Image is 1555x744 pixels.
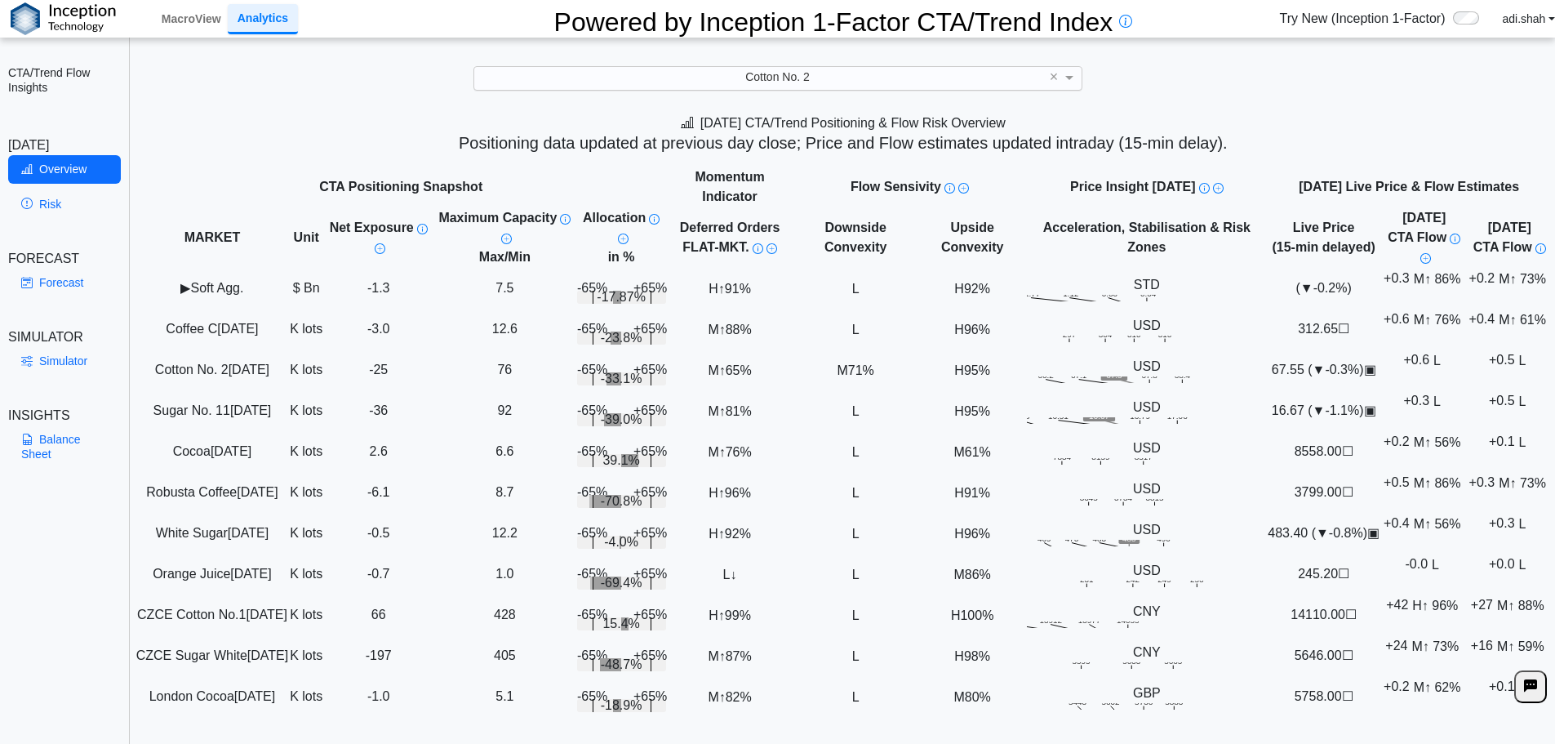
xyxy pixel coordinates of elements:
[1410,312,1465,327] span: M
[289,472,323,513] td: K lots
[604,532,638,552] span: -4.0%
[1127,331,1141,340] text: 310
[1157,535,1171,544] text: 490
[633,278,667,298] div: +65%
[1515,394,1531,408] span: L
[1367,526,1380,540] span: OPEN: Market session is currently open.
[8,65,121,95] h2: CTA/Trend Flow Insights
[726,444,752,458] span: 76%
[1515,557,1531,572] span: L
[577,360,607,380] div: -65%
[1535,243,1546,254] img: Info
[1404,353,1446,368] span: +0.6
[964,403,990,417] span: 95%
[965,444,991,458] span: 61%
[1407,639,1463,653] span: M
[1489,516,1531,531] span: +0.3
[848,281,864,296] span: L
[1300,281,1313,295] span: ▼
[1429,394,1445,408] span: L
[1133,400,1161,414] span: USD
[577,523,607,543] div: -65%
[138,133,1548,153] h5: Positioning data updated at previous day close; Price and Flow estimates updated intraday (15-min...
[1114,494,1133,503] text: 3734
[1133,523,1161,537] span: USD
[950,363,994,377] span: H
[1406,557,1443,572] span: -0.0
[211,444,251,458] span: [DATE]
[1279,9,1445,29] span: Try New (Inception 1-Factor)
[1267,309,1380,350] td: 312.65
[577,564,607,584] div: -65%
[950,322,994,336] span: H
[1509,312,1545,326] span: ↑ 61%
[726,363,752,376] span: 65%
[136,401,288,421] div: Sugar No. 11
[633,483,667,502] div: +65%
[8,327,121,347] div: SIMULATOR
[608,250,635,264] span: in %
[753,243,763,254] img: Info
[1338,567,1349,581] span: NO FEED: Live data feed not provided for this market.
[1122,535,1136,544] text: 483
[704,322,755,336] span: M
[1384,271,1464,286] span: +0.3
[1022,290,1041,299] text: -1.77
[8,347,121,375] a: Simulator
[1081,576,1095,585] text: 231
[323,635,433,676] td: -197
[950,485,994,500] span: H
[1175,372,1191,381] text: 68.4
[718,526,725,540] span: ↑
[944,183,955,194] img: Info
[323,350,433,390] td: -25
[1267,595,1380,635] td: 14110.00
[136,167,667,207] th: CTA Positioning Snapshot
[1092,453,1111,462] text: 8159
[1158,331,1172,340] text: 316
[1063,331,1077,340] text: 297
[1410,475,1465,490] span: M
[704,608,755,622] span: H
[1133,482,1161,496] span: USD
[1471,639,1548,653] span: +16
[1420,253,1431,264] img: Read More
[950,526,994,541] span: H
[1133,319,1161,332] span: USD
[1071,372,1087,381] text: 67.1
[960,608,993,621] span: 100%
[501,234,512,244] img: Read More
[323,390,433,431] td: -36
[633,442,667,461] div: +65%
[1384,475,1464,490] span: +0.5
[228,526,269,540] span: [DATE]
[1469,271,1550,286] span: +0.2
[246,608,287,621] span: [DATE]
[1133,441,1161,455] span: USD
[1429,353,1445,368] span: L
[731,567,737,581] span: ↓
[8,155,121,183] a: Overview
[577,483,607,502] div: -65%
[1038,372,1054,381] text: 66.2
[601,492,642,511] span: -70.8%
[1515,353,1531,368] span: L
[704,526,755,541] span: H
[1065,535,1079,544] text: 476
[947,608,997,622] span: H
[1126,576,1140,585] text: 242
[1316,526,1329,540] span: ▼
[848,444,864,459] span: L
[1345,608,1357,621] span: NO FEED: Live data feed not provided for this market.
[8,136,121,155] div: [DATE]
[950,281,994,296] span: H
[965,567,991,581] span: 86%
[725,281,751,295] span: 91%
[1509,271,1545,285] span: ↑ 73%
[1469,475,1550,490] span: +0.3
[633,605,667,625] div: +65%
[1131,412,1151,421] text: 16.79
[1424,475,1460,489] span: ↑ 86%
[949,567,994,581] span: M
[719,444,726,458] span: ↑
